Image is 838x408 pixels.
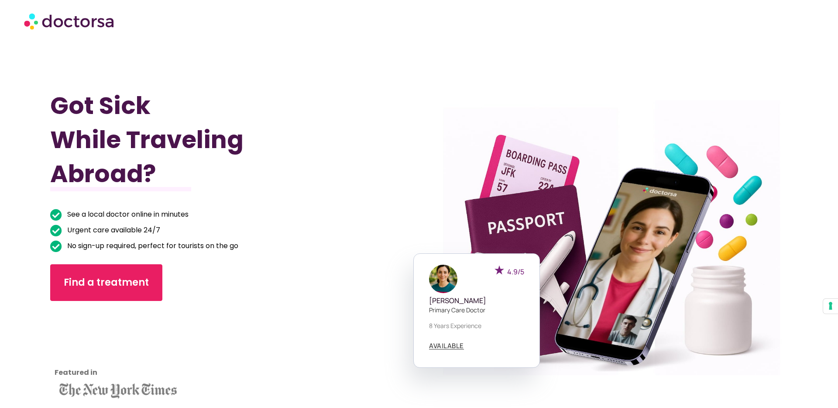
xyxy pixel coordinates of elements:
[64,276,149,290] span: Find a treatment
[65,224,160,236] span: Urgent care available 24/7
[429,321,524,330] p: 8 years experience
[50,264,162,301] a: Find a treatment
[507,267,524,277] span: 4.9/5
[55,314,133,380] iframe: Customer reviews powered by Trustpilot
[429,342,464,349] a: AVAILABLE
[429,305,524,315] p: Primary care doctor
[55,367,97,377] strong: Featured in
[65,240,238,252] span: No sign-up required, perfect for tourists on the go
[823,299,838,314] button: Your consent preferences for tracking technologies
[429,297,524,305] h5: [PERSON_NAME]
[65,208,189,221] span: See a local doctor online in minutes
[50,89,364,191] h1: Got Sick While Traveling Abroad?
